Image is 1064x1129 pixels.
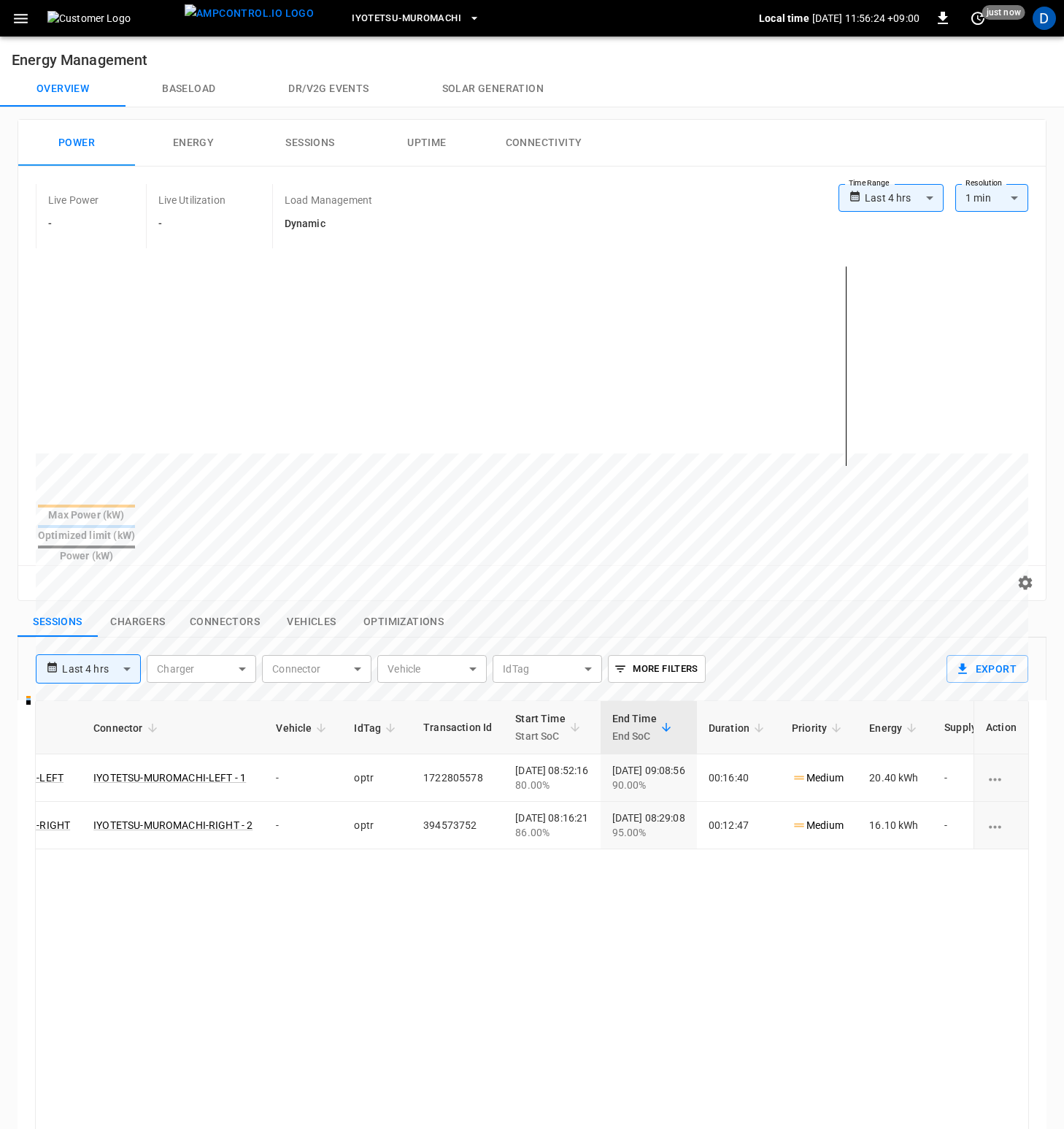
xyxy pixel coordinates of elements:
span: End TimeEnd SoC [612,710,676,745]
p: Start SoC [515,727,566,745]
button: Baseload [126,72,252,107]
button: Solar generation [406,72,580,107]
span: Duration [709,719,768,737]
p: End SoC [612,727,657,745]
span: IdTag [354,719,400,737]
h6: - [158,216,225,232]
span: Iyotetsu-Muromachi [352,10,461,27]
p: Live Utilization [158,193,225,207]
p: Live Power [48,193,99,207]
label: Resolution [965,177,1002,189]
div: Last 4 hrs [865,184,944,212]
div: profile-icon [1033,7,1056,30]
th: Action [974,701,1028,754]
div: Last 4 hrs [62,655,141,683]
button: set refresh interval [966,7,990,30]
button: Connectivity [485,120,602,167]
button: show latest optimizations [352,607,455,638]
div: End Time [612,710,657,745]
span: Priority [792,719,846,737]
span: Connector [93,719,161,737]
button: show latest connectors [178,607,271,638]
button: Energy [135,120,252,167]
div: Start Time [515,710,566,745]
button: show latest sessions [18,607,98,638]
label: Time Range [849,177,890,189]
button: Dr/V2G events [252,72,405,107]
button: show latest charge points [98,607,178,638]
button: Uptime [369,120,485,167]
img: ampcontrol.io logo [185,4,314,23]
div: charging session options [986,770,1017,785]
button: show latest vehicles [271,607,352,638]
h6: Dynamic [285,216,372,232]
p: Load Management [285,193,372,207]
button: Export [947,655,1028,683]
div: charging session options [986,818,1017,833]
p: [DATE] 11:56:24 +09:00 [812,11,920,26]
th: Transaction Id [412,701,504,754]
span: Vehicle [276,719,331,737]
p: Local time [759,11,809,26]
div: Supply Cost [944,714,1029,740]
h6: - [48,216,99,232]
button: Sessions [252,120,369,167]
button: Iyotetsu-Muromachi [346,4,486,33]
span: Energy [869,719,921,737]
button: Power [18,120,135,167]
span: just now [982,5,1025,20]
img: Customer Logo [47,11,179,26]
div: 1 min [955,184,1028,212]
span: Start TimeStart SoC [515,710,585,745]
button: More Filters [608,655,705,683]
